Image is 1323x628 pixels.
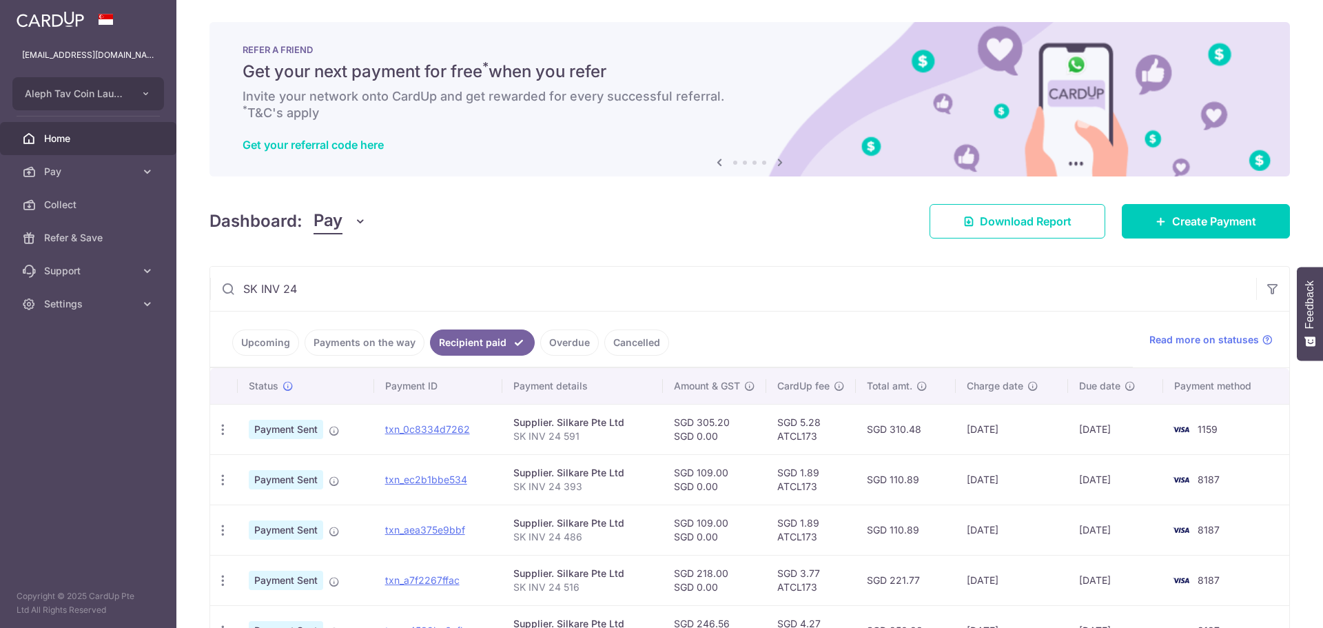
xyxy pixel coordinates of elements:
[385,574,460,586] a: txn_a7f2267ffac
[967,379,1023,393] span: Charge date
[513,466,652,480] div: Supplier. Silkare Pte Ltd
[856,404,956,454] td: SGD 310.48
[777,379,830,393] span: CardUp fee
[1235,587,1309,621] iframe: Opens a widget where you can find more information
[856,454,956,505] td: SGD 110.89
[1149,333,1273,347] a: Read more on statuses
[243,44,1257,55] p: REFER A FRIEND
[1304,281,1316,329] span: Feedback
[1167,421,1195,438] img: Bank Card
[513,530,652,544] p: SK INV 24 486
[856,555,956,605] td: SGD 221.77
[1068,555,1162,605] td: [DATE]
[305,330,424,356] a: Payments on the way
[243,138,384,152] a: Get your referral code here
[44,165,135,179] span: Pay
[385,423,470,435] a: txn_0c8334d7262
[663,555,766,605] td: SGD 218.00 SGD 0.00
[766,555,856,605] td: SGD 3.77 ATCL173
[502,368,663,404] th: Payment details
[1297,267,1323,361] button: Feedback - Show survey
[44,297,135,311] span: Settings
[604,330,669,356] a: Cancelled
[243,61,1257,83] h5: Get your next payment for free when you refer
[1163,368,1289,404] th: Payment method
[956,454,1069,505] td: [DATE]
[513,429,652,443] p: SK INV 24 591
[513,416,652,429] div: Supplier. Silkare Pte Ltd
[513,516,652,530] div: Supplier. Silkare Pte Ltd
[513,567,652,580] div: Supplier. Silkare Pte Ltd
[385,474,467,485] a: txn_ec2b1bbe534
[1079,379,1120,393] span: Due date
[1198,423,1218,435] span: 1159
[210,267,1256,311] input: Search by recipient name, payment id or reference
[249,379,278,393] span: Status
[766,505,856,555] td: SGD 1.89 ATCL173
[44,231,135,245] span: Refer & Save
[249,571,323,590] span: Payment Sent
[1122,204,1290,239] a: Create Payment
[44,264,135,278] span: Support
[385,524,465,536] a: txn_aea375e9bbf
[1198,474,1220,485] span: 8187
[1167,572,1195,589] img: Bank Card
[374,368,503,404] th: Payment ID
[513,480,652,494] p: SK INV 24 393
[1167,522,1195,538] img: Bank Card
[663,505,766,555] td: SGD 109.00 SGD 0.00
[1068,404,1162,454] td: [DATE]
[44,198,135,212] span: Collect
[430,330,535,356] a: Recipient paid
[956,555,1069,605] td: [DATE]
[867,379,912,393] span: Total amt.
[1172,213,1256,230] span: Create Payment
[314,208,342,234] span: Pay
[232,330,299,356] a: Upcoming
[249,520,323,540] span: Payment Sent
[243,88,1257,121] h6: Invite your network onto CardUp and get rewarded for every successful referral. T&C's apply
[249,470,323,489] span: Payment Sent
[1068,505,1162,555] td: [DATE]
[980,213,1071,230] span: Download Report
[1068,454,1162,505] td: [DATE]
[209,209,302,234] h4: Dashboard:
[674,379,740,393] span: Amount & GST
[25,87,127,101] span: Aleph Tav Coin Laundry Pte Ltd
[956,505,1069,555] td: [DATE]
[930,204,1105,239] a: Download Report
[249,420,323,439] span: Payment Sent
[540,330,599,356] a: Overdue
[856,505,956,555] td: SGD 110.89
[1198,524,1220,536] span: 8187
[209,22,1290,176] img: RAF banner
[1198,574,1220,586] span: 8187
[663,454,766,505] td: SGD 109.00 SGD 0.00
[663,404,766,454] td: SGD 305.20 SGD 0.00
[17,11,84,28] img: CardUp
[1149,333,1259,347] span: Read more on statuses
[44,132,135,145] span: Home
[1167,472,1195,488] img: Bank Card
[766,404,856,454] td: SGD 5.28 ATCL173
[956,404,1069,454] td: [DATE]
[513,580,652,594] p: SK INV 24 516
[22,48,154,62] p: [EMAIL_ADDRESS][DOMAIN_NAME]
[314,208,367,234] button: Pay
[766,454,856,505] td: SGD 1.89 ATCL173
[12,77,164,110] button: Aleph Tav Coin Laundry Pte Ltd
